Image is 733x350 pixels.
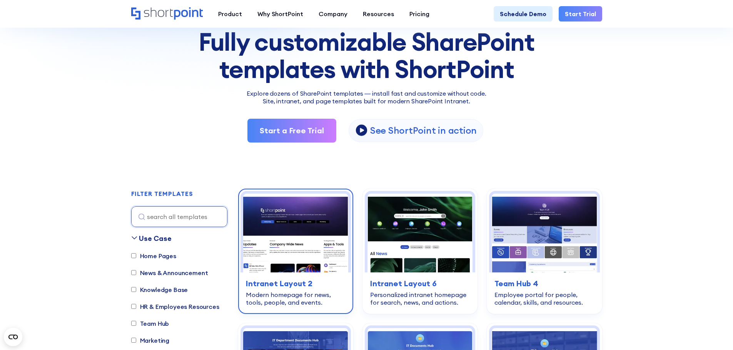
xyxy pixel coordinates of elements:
[355,6,402,22] a: Resources
[370,278,470,289] h3: Intranet Layout 6
[131,336,170,345] label: Marketing
[695,313,733,350] iframe: Chat Widget
[131,7,203,20] a: Home
[311,6,355,22] a: Company
[494,278,594,289] h3: Team Hub 4
[131,89,602,98] p: Explore dozens of SharePoint templates — install fast and customize without code.
[370,124,477,136] p: See ShortPoint in action
[246,278,346,289] h3: Intranet Layout 2
[363,9,394,18] div: Resources
[247,119,336,143] a: Start a Free Trial
[131,268,208,277] label: News & Announcement
[210,6,250,22] a: Product
[409,9,429,18] div: Pricing
[370,291,470,306] div: Personalized intranet homepage for search, news, and actions.
[131,98,602,105] h2: Site, intranet, and page templates built for modern SharePoint Intranet.
[131,251,176,260] label: Home Pages
[487,189,602,314] a: Team Hub 4 – SharePoint Employee Portal Template: Employee portal for people, calendar, skills, a...
[492,194,597,272] img: Team Hub 4 – SharePoint Employee Portal Template: Employee portal for people, calendar, skills, a...
[131,270,136,275] input: News & Announcement
[238,189,353,314] a: Intranet Layout 2 – SharePoint Homepage Design: Modern homepage for news, tools, people, and even...
[131,319,169,328] label: Team Hub
[131,287,136,292] input: Knowledge Base
[131,206,227,227] input: search all templates
[250,6,311,22] a: Why ShortPoint
[131,285,188,294] label: Knowledge Base
[349,119,483,142] a: open lightbox
[362,189,478,314] a: Intranet Layout 6 – SharePoint Homepage Design: Personalized intranet homepage for search, news, ...
[246,291,346,306] div: Modern homepage for news, tools, people, and events.
[494,291,594,306] div: Employee portal for people, calendar, skills, and resources.
[257,9,303,18] div: Why ShortPoint
[131,28,602,83] div: Fully customizable SharePoint templates with ShortPoint
[319,9,347,18] div: Company
[131,302,219,311] label: HR & Employees Resources
[4,328,22,346] button: Open CMP widget
[131,304,136,309] input: HR & Employees Resources
[139,233,172,244] div: Use Case
[494,6,553,22] a: Schedule Demo
[218,9,242,18] div: Product
[131,191,193,197] div: FILTER TEMPLATES
[131,338,136,343] input: Marketing
[243,194,348,272] img: Intranet Layout 2 – SharePoint Homepage Design: Modern homepage for news, tools, people, and events.
[559,6,602,22] a: Start Trial
[131,253,136,258] input: Home Pages
[367,194,473,272] img: Intranet Layout 6 – SharePoint Homepage Design: Personalized intranet homepage for search, news, ...
[131,321,136,326] input: Team Hub
[402,6,437,22] a: Pricing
